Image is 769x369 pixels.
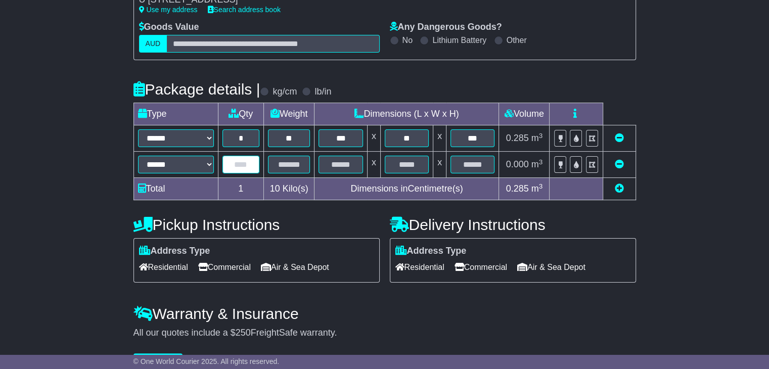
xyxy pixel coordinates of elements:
[133,305,636,322] h4: Warranty & Insurance
[499,103,550,125] td: Volume
[615,183,624,194] a: Add new item
[133,81,260,98] h4: Package details |
[531,133,543,143] span: m
[539,132,543,140] sup: 3
[270,183,280,194] span: 10
[615,159,624,169] a: Remove this item
[263,103,314,125] td: Weight
[261,259,329,275] span: Air & Sea Depot
[139,22,199,33] label: Goods Value
[506,183,529,194] span: 0.285
[314,103,499,125] td: Dimensions (L x W x H)
[367,152,380,178] td: x
[139,6,198,14] a: Use my address
[139,259,188,275] span: Residential
[218,178,263,200] td: 1
[273,86,297,98] label: kg/cm
[432,35,486,45] label: Lithium Battery
[517,259,585,275] span: Air & Sea Depot
[133,178,218,200] td: Total
[506,159,529,169] span: 0.000
[314,86,331,98] label: lb/in
[133,357,280,365] span: © One World Courier 2025. All rights reserved.
[455,259,507,275] span: Commercial
[395,246,467,257] label: Address Type
[395,259,444,275] span: Residential
[198,259,251,275] span: Commercial
[133,103,218,125] td: Type
[133,328,636,339] div: All our quotes include a $ FreightSafe warranty.
[390,216,636,233] h4: Delivery Instructions
[506,133,529,143] span: 0.285
[433,152,446,178] td: x
[433,125,446,152] td: x
[507,35,527,45] label: Other
[531,159,543,169] span: m
[139,246,210,257] label: Address Type
[236,328,251,338] span: 250
[314,178,499,200] td: Dimensions in Centimetre(s)
[218,103,263,125] td: Qty
[208,6,281,14] a: Search address book
[133,216,380,233] h4: Pickup Instructions
[367,125,380,152] td: x
[139,35,167,53] label: AUD
[615,133,624,143] a: Remove this item
[402,35,413,45] label: No
[531,183,543,194] span: m
[263,178,314,200] td: Kilo(s)
[390,22,502,33] label: Any Dangerous Goods?
[539,158,543,166] sup: 3
[539,182,543,190] sup: 3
